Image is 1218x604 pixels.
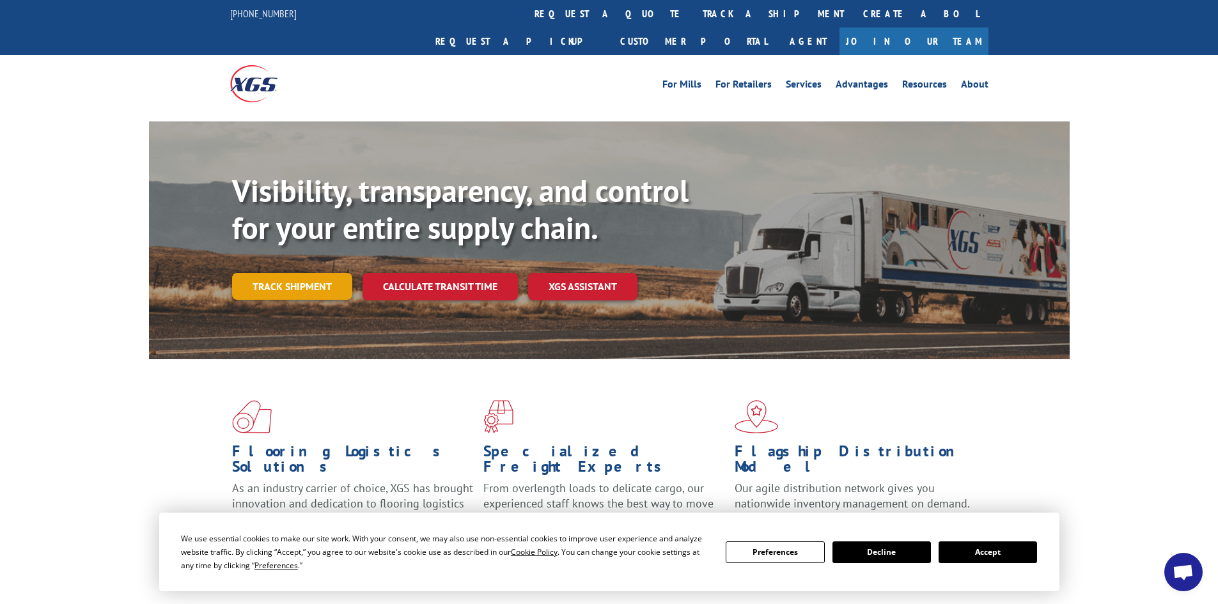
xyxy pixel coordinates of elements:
span: As an industry carrier of choice, XGS has brought innovation and dedication to flooring logistics... [232,481,473,526]
img: xgs-icon-flagship-distribution-model-red [735,400,779,433]
button: Accept [939,541,1037,563]
a: For Mills [662,79,701,93]
img: xgs-icon-focused-on-flooring-red [483,400,513,433]
div: We use essential cookies to make our site work. With your consent, we may also use non-essential ... [181,532,710,572]
button: Preferences [726,541,824,563]
a: Join Our Team [839,27,988,55]
button: Decline [832,541,931,563]
a: Track shipment [232,273,352,300]
div: Cookie Consent Prompt [159,513,1059,591]
a: [PHONE_NUMBER] [230,7,297,20]
a: About [961,79,988,93]
a: Agent [777,27,839,55]
h1: Flooring Logistics Solutions [232,444,474,481]
a: For Retailers [715,79,772,93]
b: Visibility, transparency, and control for your entire supply chain. [232,171,689,247]
a: Advantages [836,79,888,93]
img: xgs-icon-total-supply-chain-intelligence-red [232,400,272,433]
a: Customer Portal [611,27,777,55]
a: Resources [902,79,947,93]
a: Calculate transit time [363,273,518,300]
h1: Flagship Distribution Model [735,444,976,481]
p: From overlength loads to delicate cargo, our experienced staff knows the best way to move your fr... [483,481,725,538]
a: Services [786,79,822,93]
a: XGS ASSISTANT [528,273,637,300]
span: Cookie Policy [511,546,558,557]
span: Our agile distribution network gives you nationwide inventory management on demand. [735,481,970,511]
a: Request a pickup [426,27,611,55]
div: Open chat [1164,553,1203,591]
span: Preferences [254,560,298,571]
h1: Specialized Freight Experts [483,444,725,481]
